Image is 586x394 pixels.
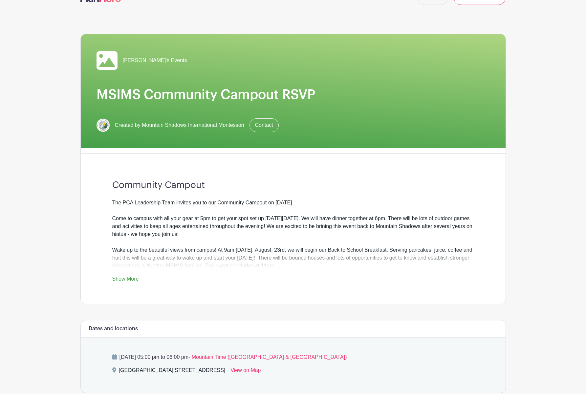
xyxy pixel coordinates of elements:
span: Created by Mountain Shadows International Montessori [115,121,244,129]
span: [PERSON_NAME]'s Events [123,57,187,64]
h6: Dates and locations [89,326,138,332]
h3: Community Campout [112,180,474,191]
a: View on Map [230,366,261,377]
img: MSIM_LogoCircular.jpg [97,119,110,132]
a: Contact [250,118,279,132]
span: - Mountain Time ([GEOGRAPHIC_DATA] & [GEOGRAPHIC_DATA]) [188,354,347,360]
div: The PCA Leadership Team invites you to our Community Campout on [DATE]. Come to campus with all y... [112,199,474,270]
h1: MSIMS Community Campout RSVP [97,87,490,103]
p: [DATE] 05:00 pm to 06:00 pm [112,353,474,361]
div: [GEOGRAPHIC_DATA][STREET_ADDRESS] [119,366,226,377]
a: Show More [112,276,139,284]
